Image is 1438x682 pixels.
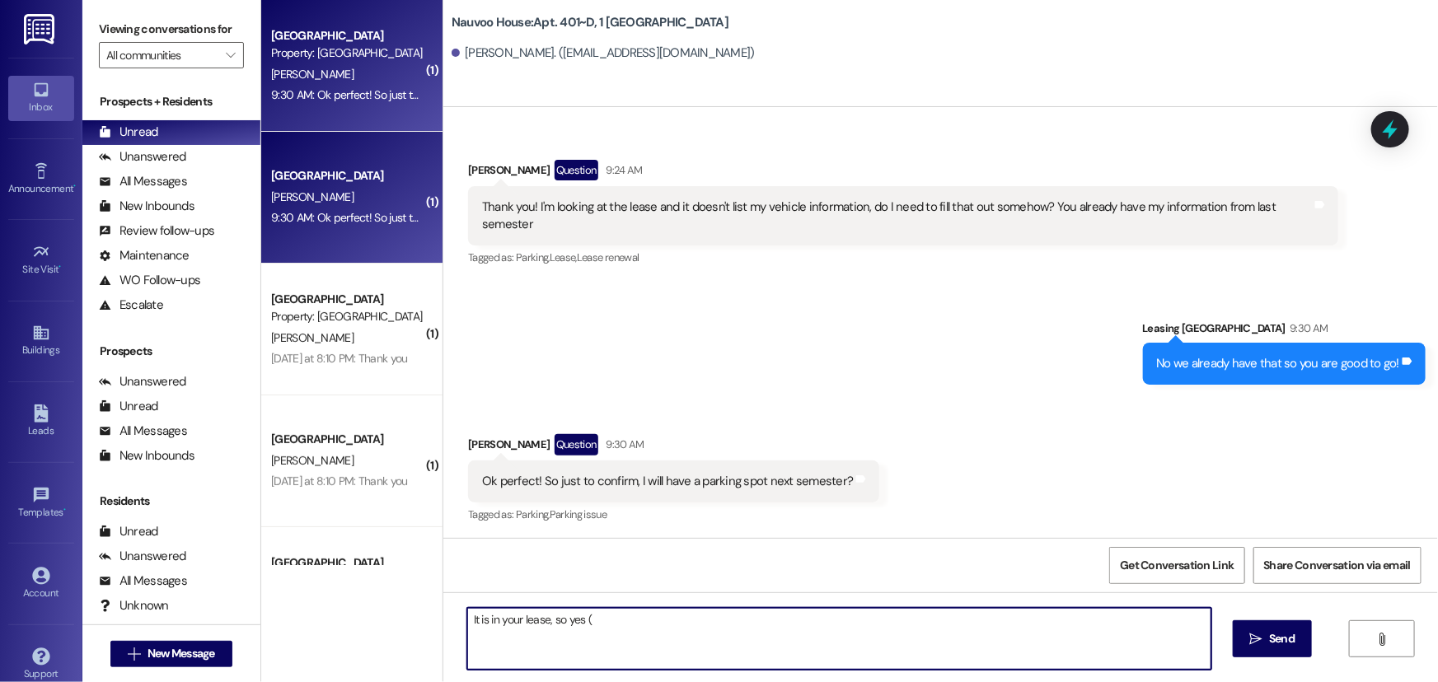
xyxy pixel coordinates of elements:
[271,67,354,82] span: [PERSON_NAME]
[128,647,140,661] i: 
[1157,355,1400,372] div: No we already have that so you are good to go!
[271,351,407,366] div: [DATE] at 8:10 PM: Thank you
[1253,547,1422,584] button: Share Conversation via email
[8,319,74,363] a: Buildings
[99,222,214,240] div: Review follow-ups
[8,481,74,526] a: Templates •
[1264,557,1411,574] span: Share Conversation via email
[82,493,260,510] div: Residents
[467,608,1211,670] textarea: It is in your lease, so yes (
[1109,547,1244,584] button: Get Conversation Link
[99,572,187,590] div: All Messages
[99,523,158,540] div: Unread
[1120,557,1234,574] span: Get Conversation Link
[468,245,1338,269] div: Tagged as:
[59,261,62,273] span: •
[602,161,643,179] div: 9:24 AM
[271,453,354,468] span: [PERSON_NAME]
[148,645,215,662] span: New Message
[99,173,187,190] div: All Messages
[73,180,76,192] span: •
[99,548,186,565] div: Unanswered
[99,16,244,42] label: Viewing conversations for
[99,297,163,314] div: Escalate
[99,373,186,390] div: Unanswered
[8,238,74,283] a: Site Visit •
[271,210,654,225] div: 9:30 AM: Ok perfect! So just to confirm, I will have a parking spot next semester?
[99,423,187,440] div: All Messages
[1143,320,1426,343] div: Leasing [GEOGRAPHIC_DATA]
[271,330,354,345] span: [PERSON_NAME]
[63,504,66,516] span: •
[271,167,424,185] div: [GEOGRAPHIC_DATA]
[24,14,58,44] img: ResiDesk Logo
[516,507,550,521] span: Parking ,
[82,343,260,360] div: Prospects
[8,562,74,606] a: Account
[99,398,158,415] div: Unread
[271,308,424,325] div: Property: [GEOGRAPHIC_DATA]
[110,641,232,667] button: New Message
[550,250,577,264] span: Lease ,
[99,124,158,141] div: Unread
[106,42,218,68] input: All communities
[99,447,194,465] div: New Inbounds
[602,436,644,453] div: 9:30 AM
[1233,620,1313,657] button: Send
[99,597,169,614] div: Unknown
[271,87,654,102] div: 9:30 AM: Ok perfect! So just to confirm, I will have a parking spot next semester?
[271,554,424,572] div: [GEOGRAPHIC_DATA]
[99,247,190,264] div: Maintenance
[1286,320,1328,337] div: 9:30 AM
[226,49,235,62] i: 
[452,14,728,31] b: Nauvoo House: Apt. 401~D, 1 [GEOGRAPHIC_DATA]
[482,473,853,490] div: Ok perfect! So just to confirm, I will have a parking spot next semester?
[1250,633,1262,646] i: 
[1376,633,1389,646] i: 
[99,272,200,289] div: WO Follow-ups
[555,434,598,455] div: Question
[577,250,639,264] span: Lease renewal
[271,474,407,488] div: [DATE] at 8:10 PM: Thank you
[99,148,186,166] div: Unanswered
[550,507,607,521] span: Parking issue
[482,199,1312,234] div: Thank you! I'm looking at the lease and it doesn't list my vehicle information, do I need to fill...
[271,291,424,308] div: [GEOGRAPHIC_DATA]
[555,160,598,180] div: Question
[271,44,424,62] div: Property: [GEOGRAPHIC_DATA]
[1269,630,1295,647] span: Send
[516,250,550,264] span: Parking ,
[99,198,194,215] div: New Inbounds
[468,502,879,526] div: Tagged as:
[271,189,354,204] span: [PERSON_NAME]
[8,399,74,444] a: Leads
[271,27,424,44] div: [GEOGRAPHIC_DATA]
[452,44,755,62] div: [PERSON_NAME]. ([EMAIL_ADDRESS][DOMAIN_NAME])
[468,434,879,460] div: [PERSON_NAME]
[468,160,1338,186] div: [PERSON_NAME]
[271,431,424,448] div: [GEOGRAPHIC_DATA]
[82,93,260,110] div: Prospects + Residents
[8,76,74,120] a: Inbox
